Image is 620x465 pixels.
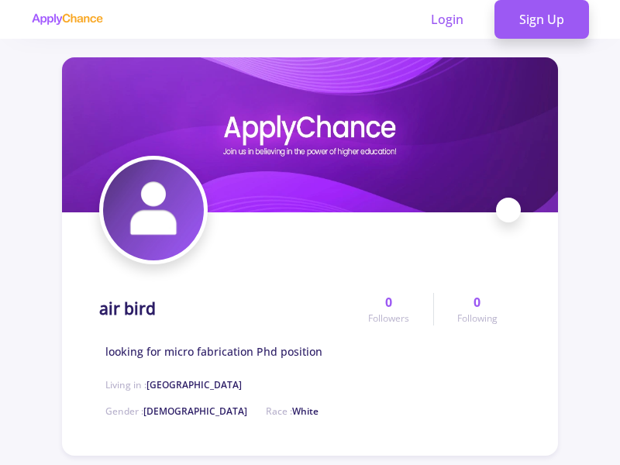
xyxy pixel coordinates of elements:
span: White [292,405,319,418]
a: 0Followers [345,293,432,325]
span: 0 [474,293,480,312]
span: 0 [385,293,392,312]
img: air birdavatar [103,160,204,260]
span: Living in : [105,378,242,391]
img: air birdcover image [62,57,558,212]
img: applychance logo text only [31,13,103,26]
span: Followers [368,312,409,325]
span: [DEMOGRAPHIC_DATA] [143,405,247,418]
span: Following [457,312,498,325]
span: Race : [266,405,319,418]
span: looking for micro fabrication Phd position [105,343,322,360]
span: [GEOGRAPHIC_DATA] [146,378,242,391]
h1: air bird [99,299,156,319]
span: Gender : [105,405,247,418]
a: 0Following [433,293,521,325]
